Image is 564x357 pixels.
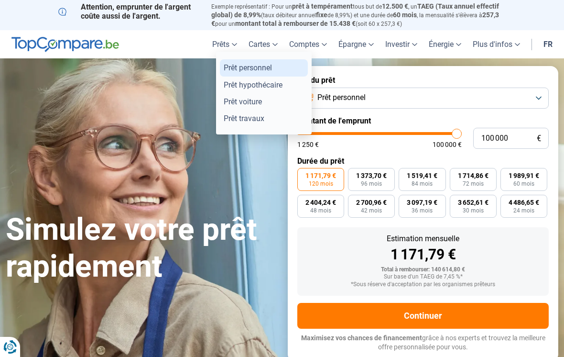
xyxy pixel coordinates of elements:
a: Cartes [243,30,283,58]
label: Durée du prêt [297,156,549,166]
a: Énergie [423,30,467,58]
p: grâce à nos experts et trouvez la meilleure offre personnalisée pour vous. [297,334,549,352]
span: 30 mois [463,208,484,213]
a: Plus d'infos [467,30,526,58]
a: Comptes [283,30,333,58]
span: 4 486,65 € [509,199,539,206]
span: 1 373,70 € [356,172,387,179]
span: 3 097,19 € [407,199,437,206]
span: Prêt personnel [317,92,366,103]
span: Maximisez vos chances de financement [301,334,422,342]
a: Prêt voiture [220,93,308,110]
span: 24 mois [513,208,534,213]
span: 1 250 € [297,141,319,148]
img: TopCompare [11,37,119,52]
span: fixe [316,11,327,19]
a: Épargne [333,30,380,58]
span: 257,3 € [211,11,499,27]
span: 72 mois [463,181,484,187]
span: 96 mois [361,181,382,187]
button: Continuer [297,303,549,329]
label: Montant de l'emprunt [297,116,549,125]
a: Prêts [206,30,243,58]
span: 1 519,41 € [407,172,437,179]
span: 120 mois [309,181,333,187]
a: Investir [380,30,423,58]
span: 60 mois [513,181,534,187]
span: 1 989,91 € [509,172,539,179]
a: fr [538,30,558,58]
div: *Sous réserve d'acceptation par les organismes prêteurs [305,281,541,288]
a: Prêt travaux [220,110,308,127]
p: Exemple représentatif : Pour un tous but de , un (taux débiteur annuel de 8,99%) et une durée de ... [211,2,506,28]
div: Total à rembourser: 140 614,80 € [305,267,541,273]
span: 1 714,86 € [458,172,488,179]
span: montant total à rembourser de 15.438 € [235,20,356,27]
span: € [537,134,541,143]
h1: Simulez votre prêt rapidement [6,212,276,285]
a: Prêt hypothécaire [220,77,308,93]
div: Sur base d'un TAEG de 7,45 %* [305,274,541,280]
span: 42 mois [361,208,382,213]
span: prêt à tempérament [292,2,353,10]
label: But du prêt [297,76,549,85]
div: Estimation mensuelle [305,235,541,243]
span: 36 mois [412,208,433,213]
span: 60 mois [393,11,417,19]
span: 3 652,61 € [458,199,488,206]
span: 84 mois [412,181,433,187]
span: 12.500 € [382,2,408,10]
div: 1 171,79 € [305,247,541,262]
span: 100 000 € [433,141,462,148]
p: Attention, emprunter de l'argent coûte aussi de l'argent. [58,2,200,21]
span: 2 404,24 € [305,199,336,206]
a: Prêt personnel [220,59,308,76]
span: TAEG (Taux annuel effectif global) de 8,99% [211,2,499,19]
button: Prêt personnel [297,88,549,109]
span: 1 171,79 € [305,172,336,179]
span: 2 700,96 € [356,199,387,206]
span: 48 mois [310,208,331,213]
